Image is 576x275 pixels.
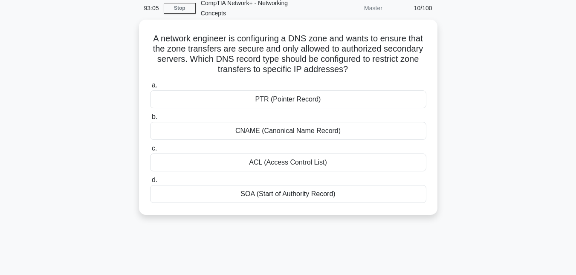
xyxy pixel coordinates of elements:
h5: A network engineer is configuring a DNS zone and wants to ensure that the zone transfers are secu... [149,33,427,75]
div: PTR (Pointer Record) [150,90,426,108]
span: b. [152,113,157,120]
div: SOA (Start of Authority Record) [150,185,426,203]
div: CNAME (Canonical Name Record) [150,122,426,140]
div: ACL (Access Control List) [150,153,426,171]
span: a. [152,81,157,89]
a: Stop [164,3,196,14]
span: c. [152,145,157,152]
span: d. [152,176,157,183]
